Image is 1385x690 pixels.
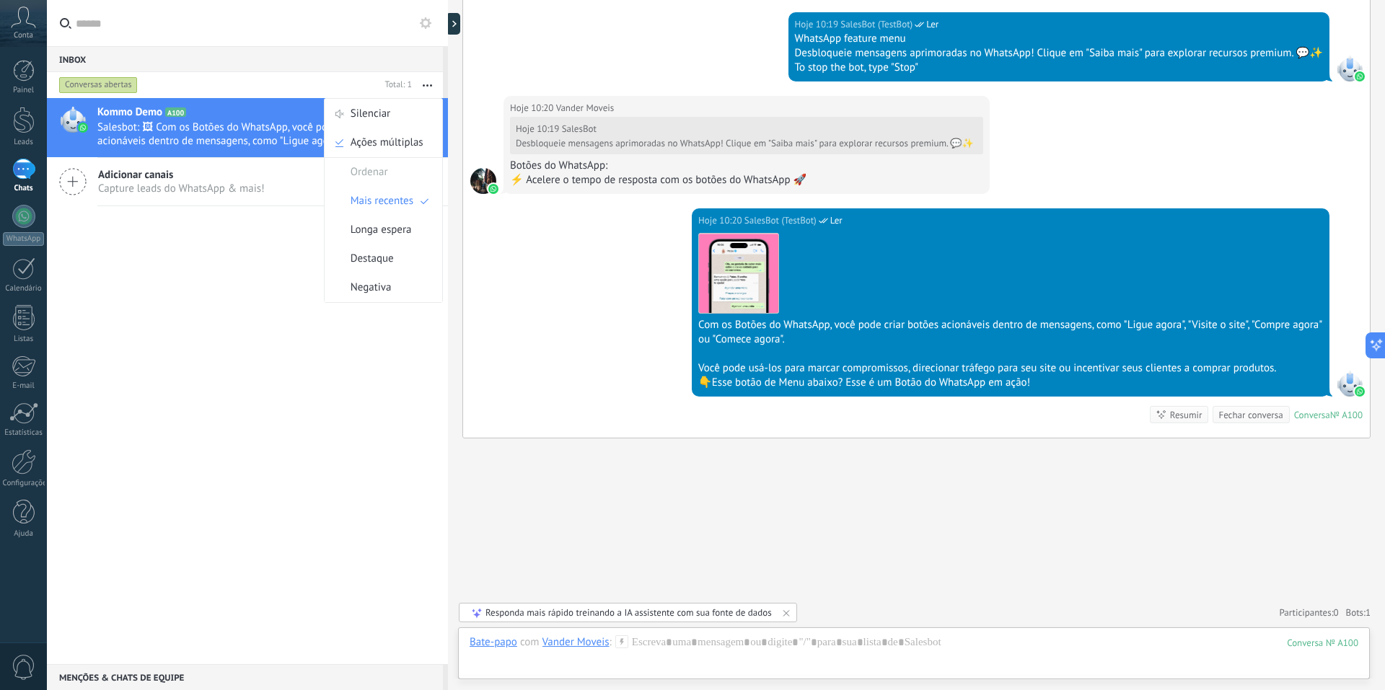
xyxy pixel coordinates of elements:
div: Conversa [1294,409,1330,421]
span: Ler [830,213,843,228]
div: Fechar conversa [1218,408,1283,422]
div: Mostrar [446,13,460,35]
span: Negativa [351,273,392,302]
span: 1 [1366,606,1371,619]
div: Painel [3,86,45,95]
span: SalesBot [562,123,597,135]
span: 0 [1334,606,1339,619]
div: Ajuda [3,529,45,539]
span: Mais recentes [351,187,413,216]
div: To stop the bot, type "Stop" [795,61,1323,75]
span: SalesBot [1337,371,1363,397]
div: Desbloqueie mensagens aprimoradas no WhatsApp! Clique em "Saiba mais" para explorar recursos prem... [516,138,974,149]
img: f6cf078c-a2b8-40f8-904e-647b975194fd [699,234,778,313]
span: SalesBot (TestBot) [744,213,817,228]
img: waba.svg [1355,386,1365,397]
div: Com os Botões do WhatsApp, você pode criar botões acionáveis ​​dentro de mensagens, como "Ligue a... [698,318,1323,347]
div: Desbloqueie mensagens aprimoradas no WhatsApp! Clique em "Saiba mais" para explorar recursos prem... [795,46,1323,61]
div: E-mail [3,381,45,391]
div: Hoje 10:19 [516,123,562,135]
div: Responda mais rápido treinando a IA assistente com sua fonte de dados [485,606,772,619]
span: SalesBot [1337,56,1363,81]
div: ⚡ Acelere o tempo de resposta com os botões do WhatsApp 🚀 [510,173,983,187]
div: Você pode usá-los para marcar compromissos, direcionar tráfego para seu site ou incentivar seus c... [698,361,1323,376]
div: № A100 [1330,409,1363,421]
div: Menções & Chats de equipe [47,664,443,690]
img: waba.svg [78,123,88,133]
div: 100 [1287,637,1358,649]
div: Hoje 10:20 [510,101,556,115]
span: Destaque [351,244,394,273]
span: Bots: [1346,606,1371,619]
img: waba.svg [488,184,498,194]
span: Longa espera [351,216,412,244]
span: Adicionar canais [98,168,265,182]
span: Silenciar [351,99,391,128]
div: Botões do WhatsApp: [510,159,983,173]
div: Estatísticas [3,428,45,438]
span: Ler [926,17,938,32]
span: Vander Moveis [470,168,496,194]
span: Ordenar [351,158,388,187]
div: Hoje 10:20 [698,213,744,228]
div: Inbox [47,46,443,72]
div: Resumir [1170,408,1202,422]
img: waba.svg [1355,71,1365,81]
div: Leads [3,138,45,147]
a: Participantes:0 [1279,606,1338,619]
div: WhatsApp feature menu [795,32,1323,46]
span: Capture leads do WhatsApp & mais! [98,182,265,195]
div: 👇Esse botão de Menu abaixo? Esse é um Botão do WhatsApp em ação! [698,376,1323,390]
span: : [610,635,612,650]
span: SalesBot (TestBot) [840,17,913,32]
div: Conversas abertas [59,76,138,94]
div: WhatsApp [3,232,44,246]
span: Vander Moveis [556,101,615,115]
div: Total: 1 [379,78,412,92]
span: com [520,635,540,650]
div: Vander Moveis [542,635,610,648]
div: Listas [3,335,45,344]
button: Mais [412,72,443,98]
span: Salesbot: 🖼 Com os Botões do WhatsApp, você pode criar botões acionáveis ​​dentro de mensagens, c... [97,120,410,148]
div: Calendário [3,284,45,293]
div: Chats [3,184,45,193]
span: Kommo Demo [97,105,162,120]
a: Kommo Demo A100 Hoje 10:20 Salesbot: 🖼 Com os Botões do WhatsApp, você pode criar botões acionáve... [47,98,448,157]
div: Configurações [3,479,45,488]
span: Ações múltiplas [351,128,423,157]
span: A100 [165,107,186,117]
span: Conta [14,31,33,40]
div: Hoje 10:19 [795,17,841,32]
